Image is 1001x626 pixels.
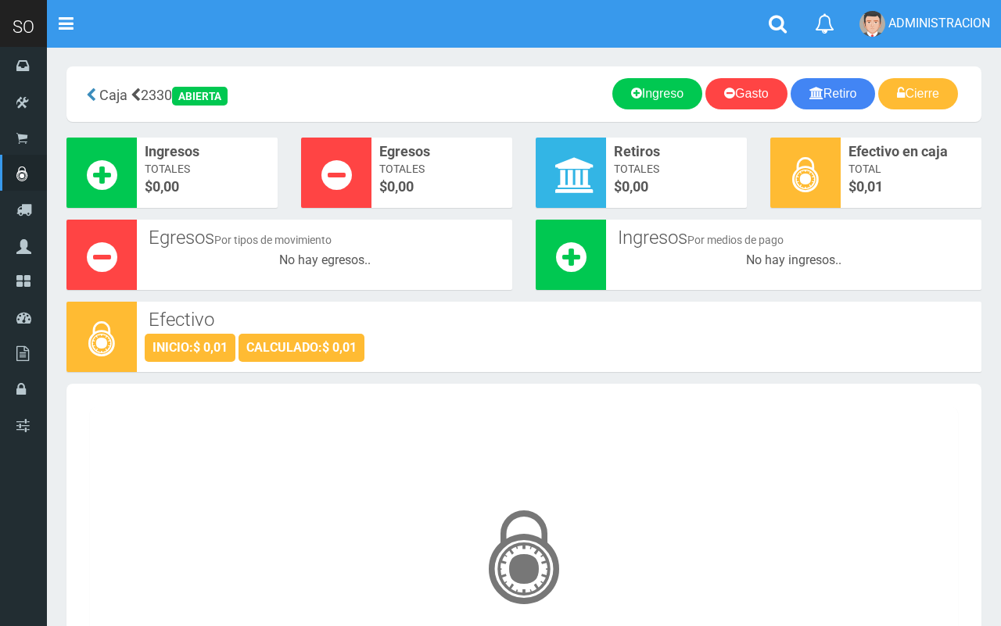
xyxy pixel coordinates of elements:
span: Egresos [379,141,504,162]
small: Por medios de pago [687,234,784,246]
h3: Egresos [149,227,500,248]
span: $ [145,177,270,197]
span: Totales [379,161,504,177]
span: Totales [145,161,270,177]
strong: $ 0,01 [193,340,228,355]
div: No hay egresos.. [145,252,504,270]
font: 0,00 [152,178,179,195]
div: 2330 [78,78,375,110]
span: $ [379,177,504,197]
a: Ingreso [612,78,702,109]
span: $ [614,177,739,197]
h3: Ingresos [618,227,970,248]
span: ADMINISTRACION [888,16,990,30]
a: Retiro [791,78,876,109]
div: ABIERTA [172,87,228,106]
span: Total [849,161,974,177]
span: Ingresos [145,141,270,162]
div: INICIO: [145,334,235,362]
strong: $ 0,01 [322,340,357,355]
span: Efectivo en caja [849,141,974,162]
span: Totales [614,161,739,177]
h3: Efectivo [149,309,970,330]
a: Gasto [705,78,788,109]
div: CALCULADO: [239,334,364,362]
span: Retiros [614,141,739,162]
img: User Image [859,11,885,37]
span: 0,01 [856,178,883,195]
small: Por tipos de movimiento [214,234,332,246]
div: No hay ingresos.. [614,252,974,270]
font: 0,00 [622,178,648,195]
a: Cierre [878,78,958,109]
span: $ [849,177,974,197]
font: 0,00 [387,178,414,195]
span: Caja [99,87,127,103]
